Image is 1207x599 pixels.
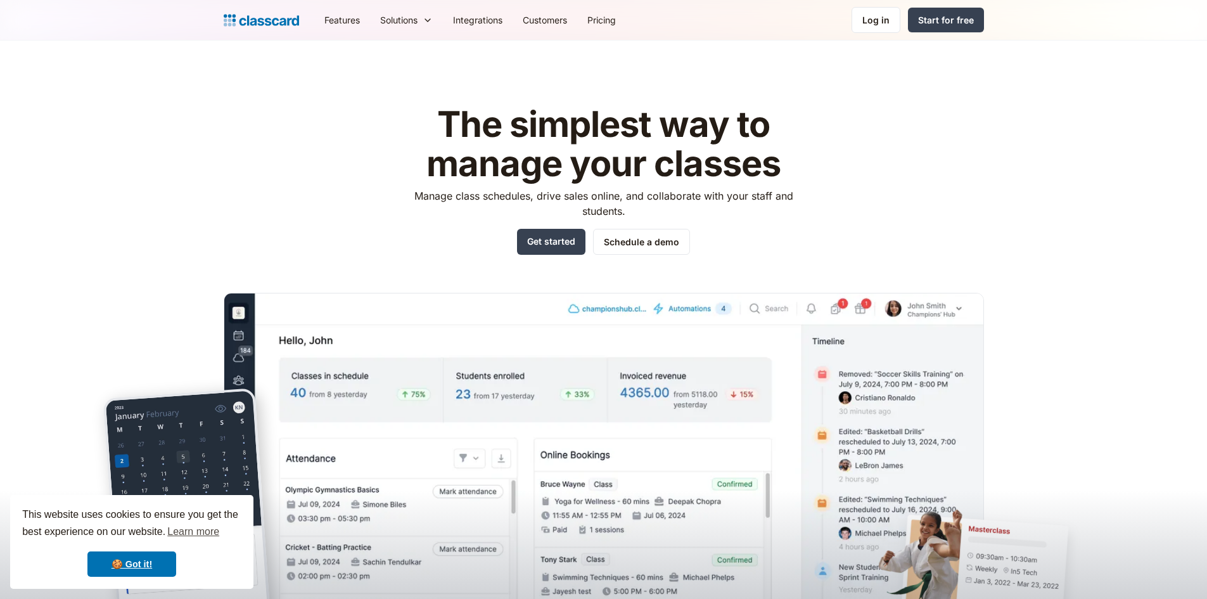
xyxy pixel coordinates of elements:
a: Integrations [443,6,513,34]
a: Logo [224,11,299,29]
a: Start for free [908,8,984,32]
a: Pricing [577,6,626,34]
div: Solutions [370,6,443,34]
a: Get started [517,229,585,255]
a: learn more about cookies [165,522,221,541]
div: Start for free [918,13,974,27]
a: Schedule a demo [593,229,690,255]
a: Log in [852,7,900,33]
div: cookieconsent [10,495,253,589]
p: Manage class schedules, drive sales online, and collaborate with your staff and students. [402,188,805,219]
a: Customers [513,6,577,34]
a: Features [314,6,370,34]
a: dismiss cookie message [87,551,176,577]
div: Log in [862,13,890,27]
span: This website uses cookies to ensure you get the best experience on our website. [22,507,241,541]
div: Solutions [380,13,418,27]
h1: The simplest way to manage your classes [402,105,805,183]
